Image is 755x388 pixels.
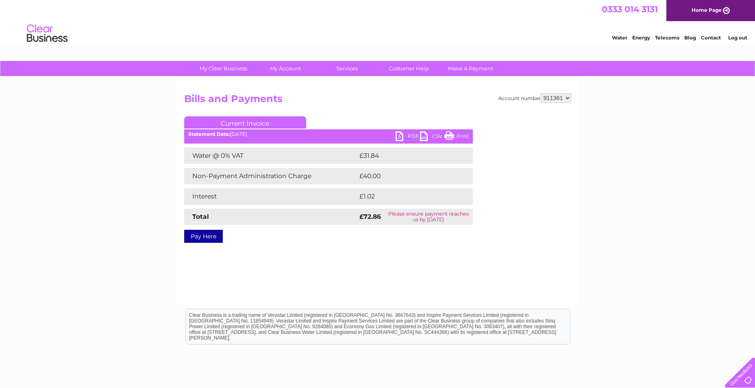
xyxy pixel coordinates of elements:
[396,131,420,143] a: PDF
[655,35,679,41] a: Telecoms
[184,116,306,129] a: Current Invoice
[728,35,747,41] a: Log out
[359,213,381,220] strong: £72.86
[184,148,357,164] td: Water @ 0% VAT
[192,213,209,220] strong: Total
[184,188,357,205] td: Interest
[498,93,571,103] div: Account number
[420,131,444,143] a: CSV
[357,168,457,184] td: £40.00
[184,93,571,109] h2: Bills and Payments
[632,35,650,41] a: Energy
[384,209,473,225] td: Please ensure payment reaches us by [DATE]
[701,35,721,41] a: Contact
[357,188,453,205] td: £1.02
[313,61,381,76] a: Services
[188,131,230,137] b: Statement Date:
[602,4,658,14] a: 0333 014 3131
[184,168,357,184] td: Non-Payment Administration Charge
[612,35,627,41] a: Water
[252,61,319,76] a: My Account
[186,4,570,39] div: Clear Business is a trading name of Verastar Limited (registered in [GEOGRAPHIC_DATA] No. 3667643...
[26,21,68,46] img: logo.png
[684,35,696,41] a: Blog
[184,131,473,137] div: [DATE]
[437,61,504,76] a: Make A Payment
[375,61,442,76] a: Customer Help
[184,230,223,243] a: Pay Here
[357,148,456,164] td: £31.84
[190,61,257,76] a: My Clear Business
[444,131,469,143] a: Print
